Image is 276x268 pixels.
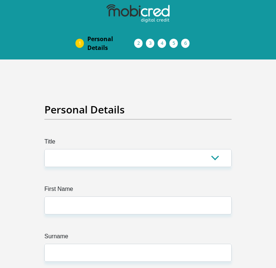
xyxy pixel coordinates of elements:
input: Surname [44,244,232,262]
h2: Personal Details [44,104,232,116]
a: PersonalDetails [81,32,140,55]
label: Title [44,137,232,149]
input: First Name [44,196,232,214]
img: mobicred logo [106,4,170,23]
span: Personal Details [87,35,134,52]
label: Surname [44,232,232,244]
label: First Name [44,185,232,196]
